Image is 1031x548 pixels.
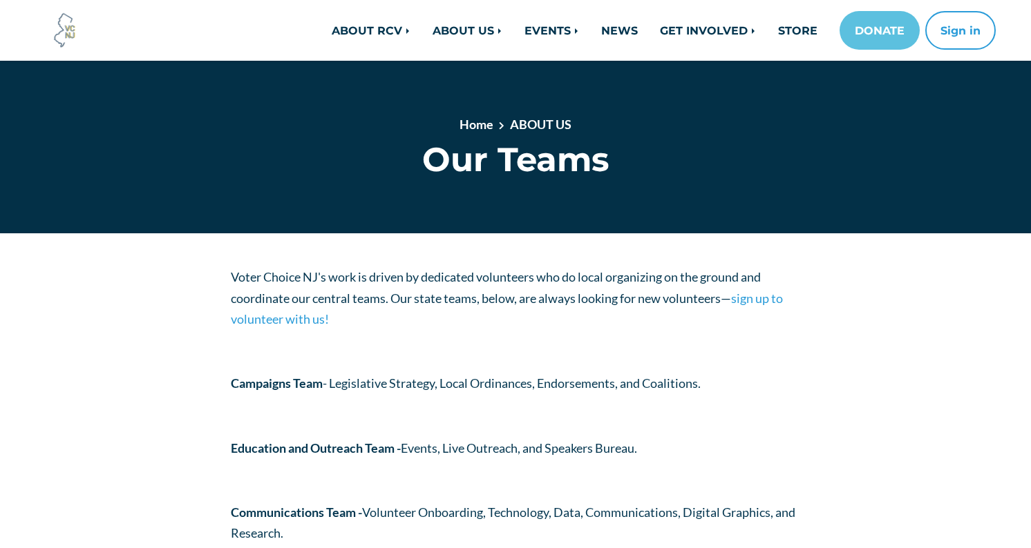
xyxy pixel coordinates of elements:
[231,502,801,544] p: Volunteer Onboarding, Technology, Data, Communications, Digital Graphics, and Research.
[231,266,801,330] p: Voter Choice NJ's work is driven by dedicated volunteers who do local organizing on the ground an...
[231,375,323,391] strong: Campaigns Team
[590,17,649,44] a: NEWS
[231,440,401,456] strong: Education and Outreach Team -
[46,12,84,49] img: Voter Choice NJ
[231,373,801,394] p: - Legislative Strategy, Local Ordinances, Endorsements, and Coalitions.
[220,11,996,50] nav: Main navigation
[280,115,751,139] nav: breadcrumb
[510,117,571,132] a: ABOUT US
[840,11,920,50] a: DONATE
[231,139,801,179] h1: Our Teams
[422,17,513,44] a: ABOUT US
[513,17,590,44] a: EVENTS
[321,17,422,44] a: ABOUT RCV
[767,17,829,44] a: STORE
[231,505,362,520] strong: Communications Team -
[460,117,493,132] a: Home
[925,11,996,50] button: Sign in or sign up
[231,438,801,459] p: Events, Live Outreach, and Speakers Bureau.
[649,17,767,44] a: GET INVOLVED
